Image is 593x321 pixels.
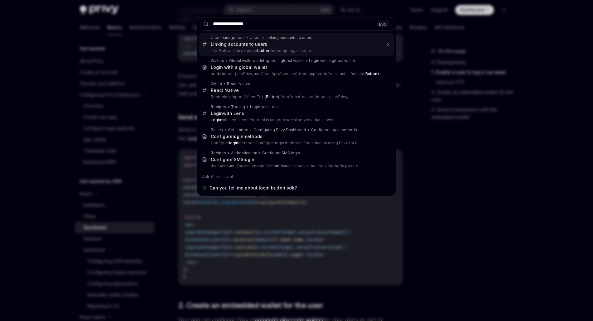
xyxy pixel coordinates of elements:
[231,151,257,156] div: Authentication
[211,117,221,122] b: Login
[266,94,278,99] b: Button
[257,48,269,53] b: button
[211,58,224,63] div: Wallets
[211,65,267,70] div: Login with a global wallet
[211,157,254,162] div: Configure SMS
[309,58,355,63] div: Login with a global wallet
[377,21,388,27] div: ESC
[233,134,243,139] b: login
[211,111,223,116] b: Login
[250,35,261,40] div: Users
[229,141,238,145] b: login
[243,157,254,162] b: login
[210,185,297,191] span: Can you tell me about login button sdk?
[211,164,381,169] p: their account. You can enable SMS and linking via the Login Methods page o
[211,111,244,116] div: with Lens
[211,141,381,146] p: Configure methods Configure login methods If you plan on using Privy for u
[250,104,279,109] div: Login with Lens
[266,35,312,40] div: Linking accounts to users
[211,35,245,40] div: User management
[227,81,250,86] div: React Native
[211,117,381,122] p: with Lens Lens Protocol is an open social network that allows
[211,81,222,86] div: OAuth
[211,104,226,109] div: Recipes
[274,164,283,168] b: login
[211,71,381,76] p: hook: import {usePrivy, useCrossAppAccounts} from '@privy-io/react-auth'; function
[228,127,248,132] div: Get started
[199,171,394,182] div: Ask AI assistant
[231,104,245,109] div: Tooling
[229,58,255,63] div: Global wallets
[262,151,300,156] div: Configure SMS login
[260,58,304,63] div: Integrate a global wallet
[211,88,239,93] div: React Native
[211,41,267,47] div: Linking accounts to users
[211,48,381,53] p: like. Below is an example for prompting a user to
[253,127,306,132] div: Configuring Privy Dashboard
[211,151,226,156] div: Recipes
[311,127,357,132] div: Configure login methods
[211,94,381,99] p: Rendering import { View, Text, } from 'react-native'; import { usePrivy,
[365,71,380,76] b: Button<
[211,127,223,132] div: Basics
[211,134,263,139] div: Configure methods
